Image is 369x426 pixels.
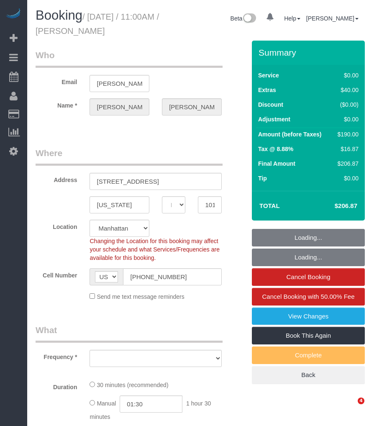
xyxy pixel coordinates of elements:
[36,8,82,23] span: Booking
[334,130,359,139] div: $190.00
[258,130,321,139] label: Amount (before Taxes)
[258,115,290,123] label: Adjustment
[306,15,359,22] a: [PERSON_NAME]
[310,203,357,210] h4: $206.87
[29,380,83,391] label: Duration
[5,8,22,20] img: Automaid Logo
[97,293,184,300] span: Send me text message reminders
[258,159,295,168] label: Final Amount
[284,15,300,22] a: Help
[259,202,280,209] strong: Total
[262,293,355,300] span: Cancel Booking with 50.00% Fee
[231,15,256,22] a: Beta
[258,174,267,182] label: Tip
[90,75,149,92] input: Email
[90,98,149,115] input: First Name
[252,327,365,344] a: Book This Again
[123,268,221,285] input: Cell Number
[334,115,359,123] div: $0.00
[97,382,168,388] span: 30 minutes (recommended)
[258,86,276,94] label: Extras
[29,350,83,361] label: Frequency *
[36,12,159,36] small: / [DATE] / 11:00AM / [PERSON_NAME]
[358,398,364,404] span: 4
[29,220,83,231] label: Location
[252,268,365,286] a: Cancel Booking
[258,100,283,109] label: Discount
[90,400,211,420] span: 1 hour 30 minutes
[334,71,359,80] div: $0.00
[29,98,83,110] label: Name *
[334,86,359,94] div: $40.00
[334,174,359,182] div: $0.00
[334,100,359,109] div: ($0.00)
[252,366,365,384] a: Back
[242,13,256,24] img: New interface
[36,49,223,68] legend: Who
[198,196,221,213] input: Zip Code
[252,308,365,325] a: View Changes
[90,238,220,261] span: Changing the Location for this booking may affect your schedule and what Services/Frequencies are...
[252,288,365,305] a: Cancel Booking with 50.00% Fee
[334,145,359,153] div: $16.87
[259,48,361,57] h3: Summary
[341,398,361,418] iframe: Intercom live chat
[29,75,83,86] label: Email
[162,98,222,115] input: Last Name
[29,173,83,184] label: Address
[334,159,359,168] div: $206.87
[258,145,293,153] label: Tax @ 8.88%
[29,268,83,280] label: Cell Number
[258,71,279,80] label: Service
[97,400,116,407] span: Manual
[36,147,223,166] legend: Where
[90,196,149,213] input: City
[36,324,223,343] legend: What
